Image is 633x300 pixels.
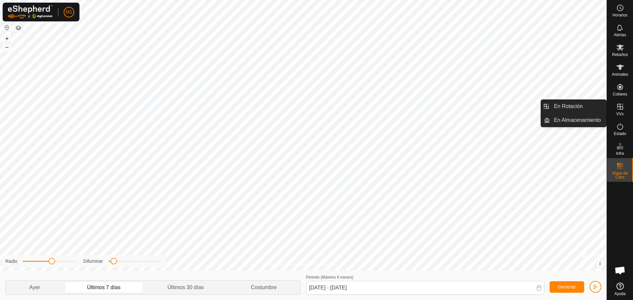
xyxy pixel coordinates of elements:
[306,275,353,280] label: Periodo (Máximo 6 meses)
[616,112,623,116] span: VVs
[8,5,53,19] img: Logo Gallagher
[612,72,628,76] span: Animales
[3,35,11,42] button: +
[541,100,606,113] li: En Rotación
[554,102,583,110] span: En Rotación
[15,24,22,32] button: Capas del Mapa
[66,9,72,15] span: M1
[615,292,626,296] span: Ayuda
[5,258,17,265] label: Radio
[607,280,633,298] a: Ayuda
[3,43,11,51] button: –
[29,284,40,291] span: Ayer
[614,33,626,37] span: Alertas
[251,284,277,291] span: Costumbre
[609,171,631,179] span: Mapa de Calor
[269,262,307,268] a: Política de Privacidad
[87,284,120,291] span: Últimos 7 días
[550,114,606,127] a: En Almacenamiento
[612,53,628,57] span: Rebaños
[613,13,627,17] span: Horarios
[610,260,630,280] div: Chat abierto
[614,132,626,136] span: Estado
[554,116,601,124] span: En Almacenamiento
[596,260,604,267] button: i
[315,262,337,268] a: Contáctenos
[167,284,204,291] span: Últimos 30 días
[541,114,606,127] li: En Almacenamiento
[3,24,11,32] button: Restablecer Mapa
[616,151,624,155] span: Infra
[550,281,584,293] button: Generar
[613,92,627,96] span: Collares
[558,284,576,289] span: Generar
[83,258,103,265] label: Difuminar
[550,100,606,113] a: En Rotación
[599,261,601,266] span: i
